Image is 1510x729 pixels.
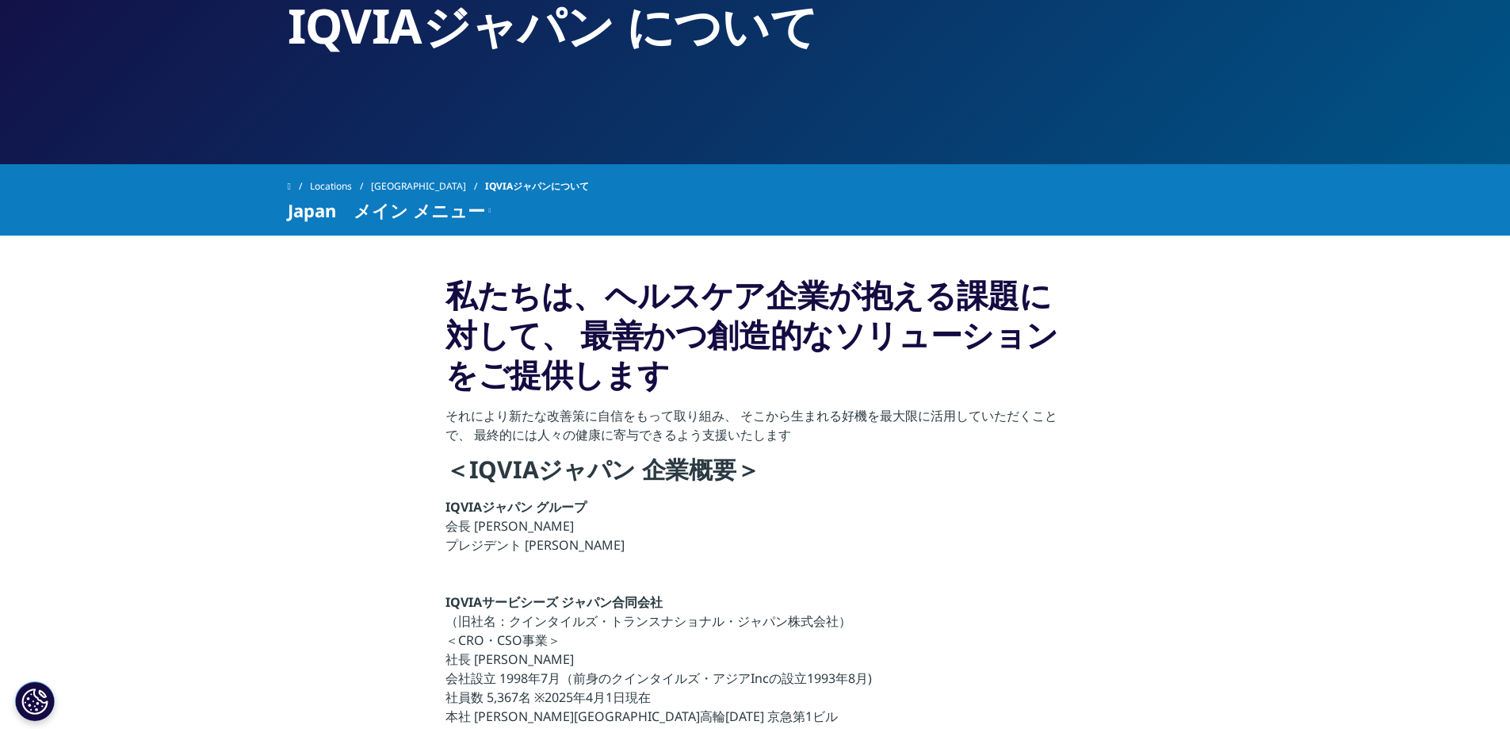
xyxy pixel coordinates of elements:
button: Cookie 設定 [15,681,55,721]
p: それにより新たな改善策に自信をもって取り組み、 そこから生まれる好機を最大限に活用していただくことで、 最終的には人々の健康に寄与できるよう支援いたします [445,406,1065,454]
strong: IQVIAジャパン グループ [445,498,587,516]
h4: ＜IQVIAジャパン 企業概要＞ [445,454,1065,497]
a: [GEOGRAPHIC_DATA] [371,172,485,201]
a: Locations [310,172,371,201]
span: Japan メイン メニュー [288,201,485,220]
h3: 私たちは、ヘルスケア企業が抱える課題に対して、 最善かつ創造的なソリューションをご提供します [445,275,1065,406]
strong: IQVIAサービシーズ ジャパン合同会社 [445,593,663,611]
p: 会長 [PERSON_NAME] プレジデント [PERSON_NAME] [445,497,1065,564]
span: IQVIAジャパンについて [485,172,589,201]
